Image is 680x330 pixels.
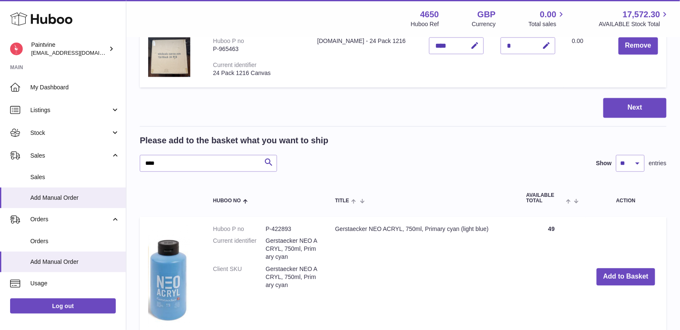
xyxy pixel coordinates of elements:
div: Huboo P no [213,38,244,45]
span: entries [649,160,667,168]
span: 0.00 [540,9,557,20]
span: Sales [30,152,111,160]
div: Paintvine [31,41,107,57]
span: Orders [30,237,120,245]
span: Stock [30,129,111,137]
a: 17,572.30 AVAILABLE Stock Total [599,9,670,28]
h2: Please add to the basket what you want to ship [140,135,328,147]
dt: Client SKU [213,266,266,290]
img: euan@paintvine.co.uk [10,43,23,55]
dd: Gerstaecker NEO ACRYL, 750ml, Primary cyan [266,237,318,261]
span: Sales [30,173,120,181]
dd: Gerstaecker NEO ACRYL, 750ml, Primary cyan [266,266,318,290]
span: Listings [30,106,111,114]
img: wholesale-canvas.com - 24 Pack 1216 [148,38,190,77]
span: Huboo no [213,199,241,204]
button: Add to Basket [597,268,656,286]
strong: GBP [477,9,496,20]
div: Currency [472,20,496,28]
span: [EMAIL_ADDRESS][DOMAIN_NAME] [31,49,124,56]
span: My Dashboard [30,83,120,91]
span: 17,572.30 [623,9,660,20]
span: Orders [30,215,111,223]
img: Gerstaecker NEO ACRYL, 750ml, Primary cyan (light blue) [148,225,190,327]
label: Show [596,160,612,168]
a: 0.00 Total sales [528,9,566,28]
div: P-965463 [213,46,301,54]
button: Remove [619,38,658,55]
div: 24 Pack 1216 Canvas [213,70,301,78]
div: Current identifier [213,62,257,69]
span: Add Manual Order [30,194,120,202]
strong: 4650 [420,9,439,20]
span: 0.00 [572,38,584,45]
button: Next [603,98,667,118]
td: [DOMAIN_NAME] - 24 Pack 1216 [309,29,421,88]
span: AVAILABLE Stock Total [599,20,670,28]
dt: Current identifier [213,237,266,261]
dt: Huboo P no [213,225,266,233]
dd: P-422893 [266,225,318,233]
span: Title [335,199,349,204]
span: Usage [30,279,120,287]
span: Total sales [528,20,566,28]
th: Action [585,185,667,212]
div: Huboo Ref [411,20,439,28]
a: Log out [10,298,116,314]
span: Add Manual Order [30,258,120,266]
span: AVAILABLE Total [526,193,564,204]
